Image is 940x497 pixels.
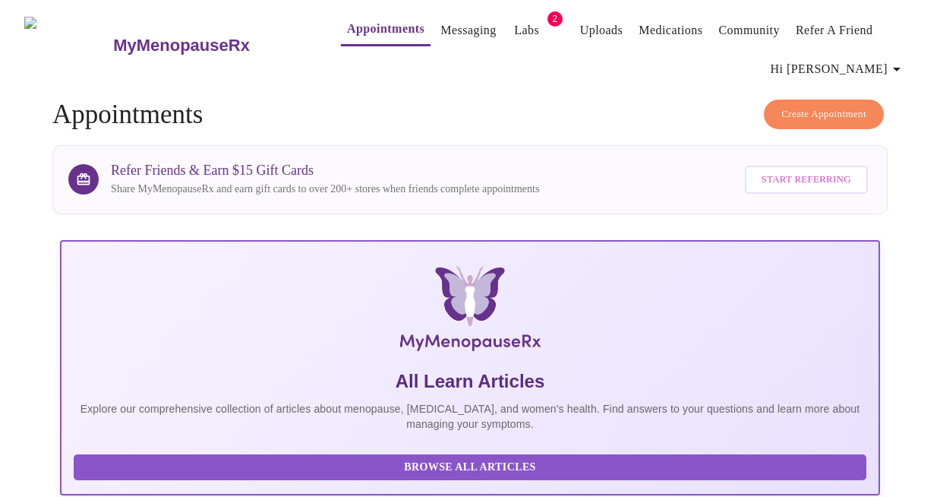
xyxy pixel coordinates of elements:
a: Browse All Articles [74,460,870,473]
a: Refer a Friend [796,20,873,41]
img: MyMenopauseRx Logo [197,266,743,357]
span: Hi [PERSON_NAME] [771,59,906,80]
span: Start Referring [762,171,851,188]
p: Share MyMenopauseRx and earn gift cards to over 200+ stores when friends complete appointments [111,182,539,197]
button: Community [712,15,786,46]
a: Uploads [580,20,623,41]
button: Start Referring [745,166,868,194]
span: 2 [547,11,563,27]
a: Community [718,20,780,41]
h5: All Learn Articles [74,369,866,394]
button: Appointments [341,14,431,46]
h4: Appointments [52,100,888,130]
button: Uploads [574,15,629,46]
a: Appointments [347,18,424,40]
a: MyMenopauseRx [112,19,311,72]
a: Messaging [440,20,496,41]
a: Start Referring [741,158,872,201]
span: Browse All Articles [89,458,851,477]
a: Labs [514,20,539,41]
img: MyMenopauseRx Logo [24,17,112,74]
h3: Refer Friends & Earn $15 Gift Cards [111,163,539,179]
button: Hi [PERSON_NAME] [765,54,912,84]
button: Labs [503,15,551,46]
button: Medications [632,15,708,46]
h3: MyMenopauseRx [113,36,250,55]
span: Create Appointment [781,106,866,123]
p: Explore our comprehensive collection of articles about menopause, [MEDICAL_DATA], and women's hea... [74,401,866,432]
button: Create Appointment [764,100,884,129]
a: Medications [639,20,702,41]
button: Messaging [434,15,502,46]
button: Refer a Friend [790,15,879,46]
button: Browse All Articles [74,454,866,481]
